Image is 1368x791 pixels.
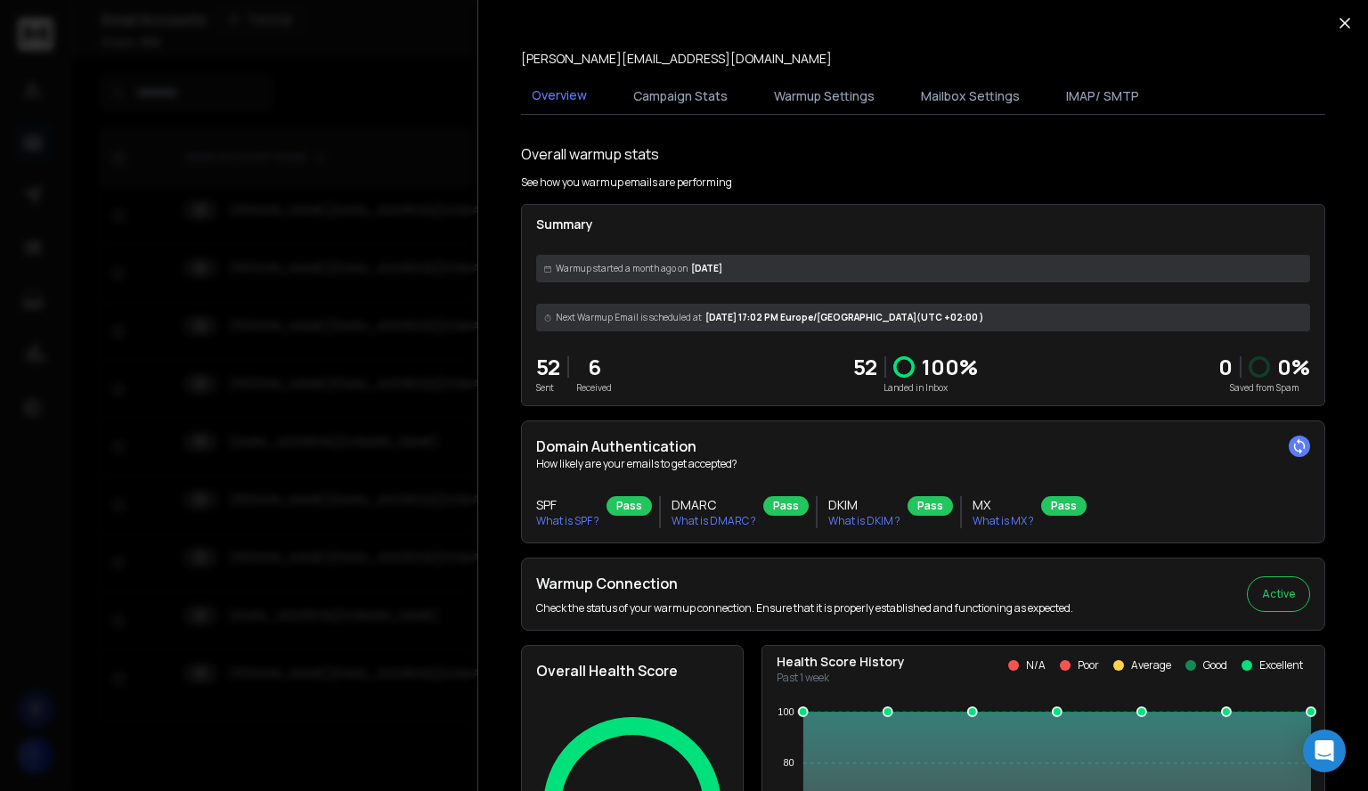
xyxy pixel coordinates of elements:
button: IMAP/ SMTP [1055,77,1150,116]
p: 0 % [1277,353,1310,381]
p: Received [576,381,612,395]
h3: DKIM [828,496,900,514]
span: Warmup started a month ago on [556,262,688,275]
p: Poor [1078,658,1099,673]
p: Saved from Spam [1218,381,1310,395]
p: 6 [576,353,612,381]
p: 100 % [922,353,978,381]
button: Overview [521,76,598,117]
div: Open Intercom Messenger [1303,730,1346,772]
h2: Overall Health Score [536,660,729,681]
button: Warmup Settings [763,77,885,116]
strong: 0 [1218,352,1233,381]
p: See how you warmup emails are performing [521,175,732,190]
h2: Domain Authentication [536,436,1310,457]
p: Good [1203,658,1227,673]
span: Next Warmup Email is scheduled at [556,311,702,324]
p: Average [1131,658,1171,673]
button: Active [1247,576,1310,612]
tspan: 80 [783,757,794,768]
h3: DMARC [672,496,756,514]
p: What is SPF ? [536,514,599,528]
button: Campaign Stats [623,77,738,116]
h3: MX [973,496,1034,514]
p: Sent [536,381,560,395]
h1: Overall warmup stats [521,143,659,165]
p: Summary [536,216,1310,233]
div: Pass [763,496,809,516]
h2: Warmup Connection [536,573,1073,594]
button: Mailbox Settings [910,77,1030,116]
p: What is MX ? [973,514,1034,528]
tspan: 100 [778,706,794,717]
div: [DATE] [536,255,1310,282]
p: How likely are your emails to get accepted? [536,457,1310,471]
p: 52 [853,353,877,381]
p: What is DMARC ? [672,514,756,528]
p: Health Score History [777,653,905,671]
div: [DATE] 17:02 PM Europe/[GEOGRAPHIC_DATA] (UTC +02:00 ) [536,304,1310,331]
div: Pass [607,496,652,516]
p: Past 1 week [777,671,905,685]
p: What is DKIM ? [828,514,900,528]
p: [PERSON_NAME][EMAIL_ADDRESS][DOMAIN_NAME] [521,50,832,68]
div: Pass [1041,496,1087,516]
p: Excellent [1259,658,1303,673]
p: N/A [1026,658,1046,673]
div: Pass [908,496,953,516]
p: 52 [536,353,560,381]
p: Check the status of your warmup connection. Ensure that it is properly established and functionin... [536,601,1073,616]
h3: SPF [536,496,599,514]
p: Landed in Inbox [853,381,978,395]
